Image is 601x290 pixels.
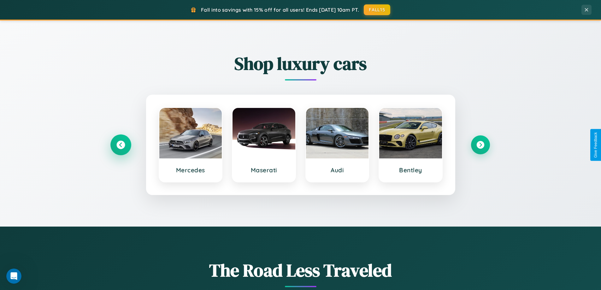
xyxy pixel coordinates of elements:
h1: The Road Less Traveled [111,258,490,282]
h3: Maserati [239,166,289,174]
div: Give Feedback [593,132,598,158]
h2: Shop luxury cars [111,51,490,76]
h3: Audi [312,166,362,174]
iframe: Intercom live chat [6,269,21,284]
button: FALL15 [364,4,390,15]
h3: Mercedes [166,166,216,174]
h3: Bentley [386,166,436,174]
span: Fall into savings with 15% off for all users! Ends [DATE] 10am PT. [201,7,359,13]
